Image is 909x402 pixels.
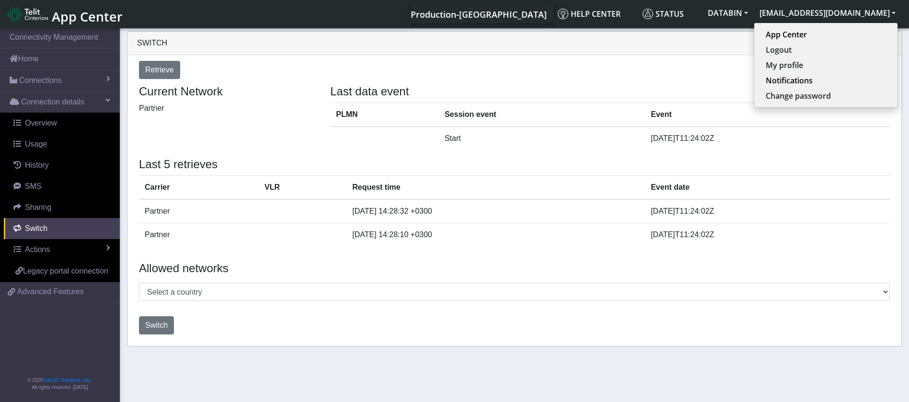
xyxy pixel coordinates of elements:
a: App Center [8,4,121,24]
a: Help center [554,4,639,23]
th: Event [645,103,890,126]
td: Partner [139,223,259,246]
button: Retrieve [139,61,180,79]
th: Session event [439,103,645,126]
a: App Center [766,29,886,40]
span: Switch [145,321,168,329]
th: PLMN [330,103,439,126]
span: Switch [137,39,167,47]
span: Partner [139,104,164,112]
span: Connection details [21,96,84,108]
img: knowledge.svg [558,9,568,19]
td: [DATE]T11:24:02Z [645,126,890,150]
th: Request time [346,175,645,199]
td: [DATE] 14:28:10 +0300 [346,223,645,246]
span: Sharing [25,203,51,211]
span: History [25,161,49,169]
th: Event date [645,175,890,199]
a: Status [639,4,702,23]
a: Overview [4,113,120,134]
th: VLR [259,175,346,199]
a: Switch [4,218,120,239]
span: Retrieve [145,66,174,74]
a: Usage [4,134,120,155]
a: History [4,155,120,176]
button: Switch [139,316,174,334]
button: DATABIN [702,4,754,22]
td: Start [439,126,645,150]
img: logo-telit-cinterion-gw-new.png [8,7,48,22]
button: [EMAIL_ADDRESS][DOMAIN_NAME] [754,4,901,22]
span: Actions [25,245,50,253]
span: SMS [25,182,42,190]
a: Your current platform instance [410,4,546,23]
button: Change password [754,88,897,103]
a: Notifications [766,75,886,86]
span: Legacy portal connection [23,267,108,275]
span: Production-[GEOGRAPHIC_DATA] [411,9,547,20]
h4: Allowed networks [139,262,890,276]
td: [DATE]T11:24:02Z [645,223,890,246]
td: Partner [139,199,259,223]
span: Status [643,9,684,19]
span: App Center [52,8,123,25]
button: My profile [754,57,897,73]
td: [DATE]T11:24:02Z [645,199,890,223]
span: Connections [19,75,62,86]
span: Switch [25,224,47,232]
a: Telit IoT Solutions, Inc. [43,378,91,383]
span: Help center [558,9,621,19]
td: [DATE] 14:28:32 +0300 [346,199,645,223]
span: Advanced Features [17,286,84,298]
h4: Current Network [139,85,316,99]
span: Usage [25,140,47,148]
a: Sharing [4,197,120,218]
h4: Last data event [330,85,890,99]
button: Logout [754,42,897,57]
img: status.svg [643,9,653,19]
button: App Center [754,27,897,42]
th: Carrier [139,175,259,199]
span: Overview [25,119,57,127]
h4: Last 5 retrieves [139,158,890,172]
button: Notifications [754,73,897,88]
a: SMS [4,176,120,197]
a: Actions [4,239,120,260]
